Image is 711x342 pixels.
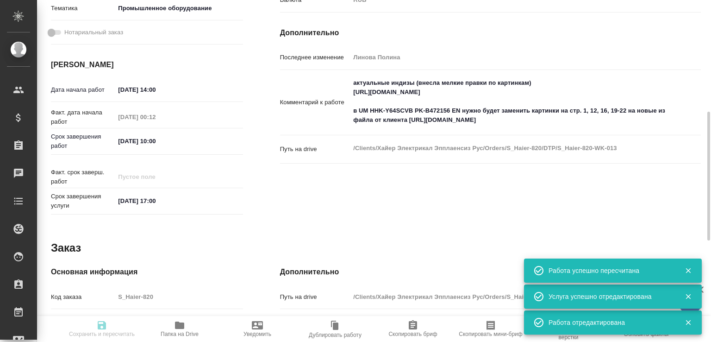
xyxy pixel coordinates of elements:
button: Закрыть [679,292,698,301]
p: Факт. срок заверш. работ [51,168,115,186]
p: Путь на drive [280,292,350,302]
span: Уведомить [243,331,271,337]
div: Работа отредактирована [549,318,671,327]
p: Срок завершения услуги [51,192,115,210]
h4: [PERSON_NAME] [51,59,243,70]
input: ✎ Введи что-нибудь [115,134,196,148]
button: Скопировать бриф [374,316,452,342]
h4: Дополнительно [280,266,701,278]
span: Папка на Drive [161,331,199,337]
input: Пустое поле [115,170,196,184]
div: Услуга успешно отредактирована [549,292,671,301]
div: Работа успешно пересчитана [549,266,671,275]
button: Закрыть [679,266,698,275]
p: Дата начала работ [51,85,115,95]
input: ✎ Введи что-нибудь [115,83,196,96]
input: Пустое поле [350,314,666,328]
p: Последнее изменение [280,53,350,62]
input: Пустое поле [115,110,196,124]
span: Скопировать бриф [388,331,437,337]
input: Пустое поле [115,290,243,304]
textarea: /Clients/Хайер Электрикал Эпплаенсиз Рус/Orders/S_Haier-820/DTP/S_Haier-820-WK-013 [350,140,666,156]
span: Скопировать мини-бриф [459,331,522,337]
p: Путь на drive [280,145,350,154]
input: Пустое поле [115,314,243,328]
span: Дублировать работу [309,332,362,338]
input: Пустое поле [350,290,666,304]
h4: Основная информация [51,266,243,278]
button: Уведомить [218,316,296,342]
input: ✎ Введи что-нибудь [115,194,196,208]
p: Срок завершения работ [51,132,115,151]
p: Комментарий к работе [280,98,350,107]
button: Дублировать работу [296,316,374,342]
button: Сохранить и пересчитать [63,316,141,342]
p: Факт. дата начала работ [51,108,115,127]
button: Папка на Drive [141,316,218,342]
h2: Заказ [51,241,81,255]
span: Сохранить и пересчитать [69,331,135,337]
h4: Дополнительно [280,27,701,38]
p: Тематика [51,4,115,13]
button: Закрыть [679,318,698,327]
span: Нотариальный заказ [64,28,123,37]
button: Скопировать мини-бриф [452,316,530,342]
input: Пустое поле [350,51,666,64]
p: Код заказа [51,292,115,302]
div: Промышленное оборудование [115,0,243,16]
textarea: актуальные индизы (внесла мелкие правки по картинкам) [URL][DOMAIN_NAME] в UM HHK-Y64SCVB PK-B472... [350,75,666,128]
